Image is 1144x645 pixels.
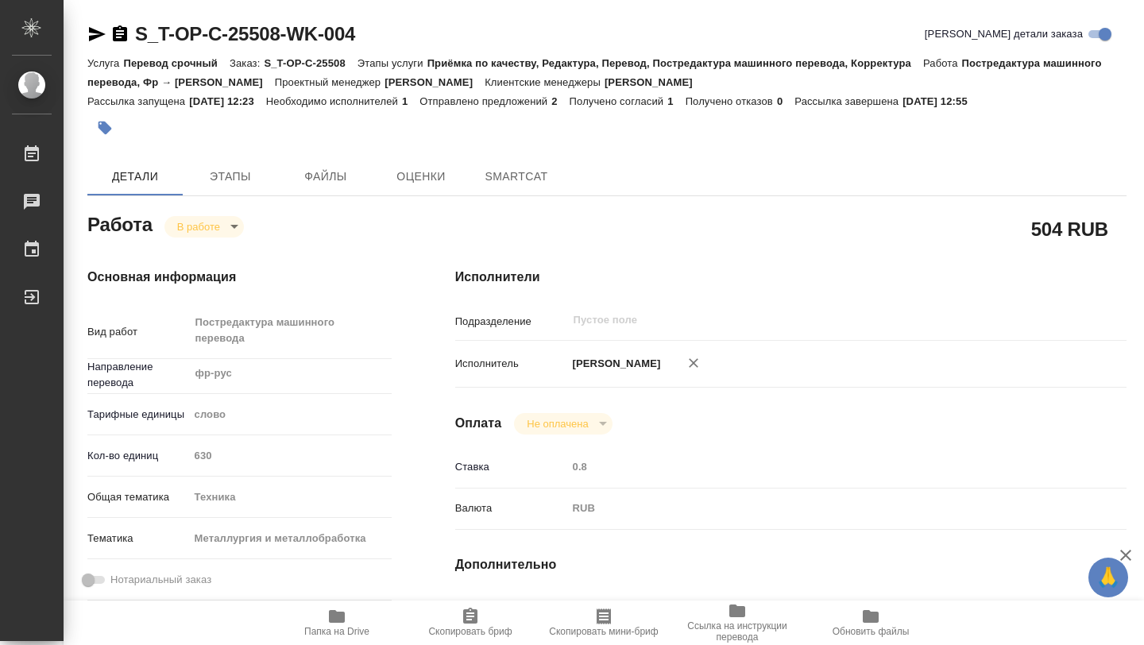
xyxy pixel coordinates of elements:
p: Тарифные единицы [87,407,189,423]
div: В работе [514,413,612,435]
p: Услуга [87,57,123,69]
button: Скопировать ссылку для ЯМессенджера [87,25,106,44]
span: Этапы [192,167,269,187]
p: Общая тематика [87,489,189,505]
span: Скопировать бриф [428,626,512,637]
h4: Дополнительно [455,555,1127,574]
input: Пустое поле [567,595,1071,618]
p: Этапы услуги [357,57,427,69]
p: Вид работ [87,324,189,340]
button: 🙏 [1088,558,1128,597]
p: Отправлено предложений [419,95,551,107]
h2: Работа [87,209,153,238]
button: Обновить файлы [804,601,937,645]
button: В работе [172,220,225,234]
p: Клиентские менеджеры [485,76,605,88]
p: 1 [402,95,419,107]
p: Получено отказов [686,95,777,107]
h4: Исполнители [455,268,1127,287]
p: Приёмка по качеству, Редактура, Перевод, Постредактура машинного перевода, Корректура [427,57,923,69]
p: [DATE] 12:23 [189,95,266,107]
p: Получено согласий [570,95,668,107]
button: Удалить исполнителя [676,346,711,380]
span: SmartCat [478,167,555,187]
p: Необходимо исполнителей [266,95,402,107]
p: Исполнитель [455,356,567,372]
input: Пустое поле [572,311,1034,330]
p: Ставка [455,459,567,475]
div: Металлургия и металлобработка [189,525,392,552]
p: Рассылка завершена [794,95,902,107]
p: Направление перевода [87,359,189,391]
p: [PERSON_NAME] [385,76,485,88]
button: Скопировать мини-бриф [537,601,671,645]
button: Скопировать ссылку [110,25,129,44]
h4: Основная информация [87,268,392,287]
span: Скопировать мини-бриф [549,626,658,637]
span: Папка на Drive [304,626,369,637]
span: Оценки [383,167,459,187]
h2: 504 RUB [1031,215,1108,242]
p: Тематика [87,531,189,547]
div: Техника [189,484,392,511]
button: Не оплачена [522,417,593,431]
p: 1 [667,95,685,107]
a: S_T-OP-C-25508-WK-004 [135,23,355,44]
button: Ссылка на инструкции перевода [671,601,804,645]
p: Кол-во единиц [87,448,189,464]
input: Пустое поле [567,455,1071,478]
p: Подразделение [455,314,567,330]
div: слово [189,401,392,428]
p: Последнее изменение [455,599,567,615]
p: 0 [777,95,794,107]
p: Заказ: [230,57,264,69]
button: Скопировать бриф [404,601,537,645]
p: Валюта [455,500,567,516]
h4: Оплата [455,414,502,433]
p: Рассылка запущена [87,95,189,107]
p: [DATE] 12:55 [902,95,980,107]
p: [PERSON_NAME] [567,356,661,372]
p: [PERSON_NAME] [605,76,705,88]
p: S_T-OP-C-25508 [264,57,357,69]
p: Перевод срочный [123,57,230,69]
span: [PERSON_NAME] детали заказа [925,26,1083,42]
p: Проектный менеджер [275,76,385,88]
span: Обновить файлы [833,626,910,637]
input: Пустое поле [189,444,392,467]
div: В работе [164,216,244,238]
div: RUB [567,495,1071,522]
p: Работа [923,57,962,69]
span: Нотариальный заказ [110,572,211,588]
button: Папка на Drive [270,601,404,645]
span: 🙏 [1095,561,1122,594]
span: Файлы [288,167,364,187]
span: Ссылка на инструкции перевода [680,620,794,643]
button: Добавить тэг [87,110,122,145]
span: Детали [97,167,173,187]
p: 2 [551,95,569,107]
